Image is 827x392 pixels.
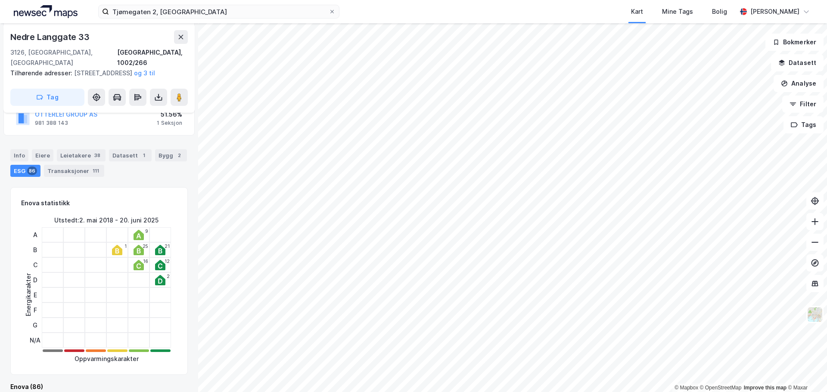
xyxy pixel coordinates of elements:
div: 111 [91,167,101,175]
div: E [30,287,40,302]
div: 1 [140,151,148,160]
iframe: Chat Widget [784,351,827,392]
div: ESG [10,165,40,177]
button: Tags [783,116,824,133]
button: Analyse [774,75,824,92]
div: N/A [30,333,40,348]
div: 16 [143,259,148,264]
div: 9 [145,228,148,234]
div: [GEOGRAPHIC_DATA], 1002/266 [117,47,188,68]
div: Info [10,149,28,161]
a: Improve this map [744,385,787,391]
div: Leietakere [57,149,106,161]
div: 3126, [GEOGRAPHIC_DATA], [GEOGRAPHIC_DATA] [10,47,117,68]
button: Datasett [771,54,824,71]
div: 86 [27,167,37,175]
div: 51.56% [157,109,182,120]
div: Enova statistikk [21,198,70,208]
div: Enova (86) [10,382,188,392]
div: A [30,227,40,242]
div: 2 [175,151,183,160]
div: 1 [124,244,127,249]
div: Bygg [155,149,187,161]
a: OpenStreetMap [700,385,742,391]
div: Oppvarmingskarakter [75,354,139,364]
div: Transaksjoner [44,165,104,177]
div: 25 [143,244,148,249]
div: 21 [165,244,170,249]
div: 1 Seksjon [157,120,182,127]
div: Datasett [109,149,152,161]
div: [PERSON_NAME] [750,6,799,17]
div: Nedre Langgate 33 [10,30,91,44]
img: Z [807,306,823,323]
div: B [30,242,40,257]
div: D [30,272,40,287]
div: C [30,257,40,272]
button: Bokmerker [765,34,824,51]
div: F [30,302,40,318]
div: 38 [93,151,102,160]
div: G [30,318,40,333]
div: Utstedt : 2. mai 2018 - 20. juni 2025 [54,215,159,225]
div: Bolig [712,6,727,17]
button: Tag [10,89,84,106]
div: Energikarakter [23,273,34,316]
div: 981 388 143 [35,120,68,127]
input: Søk på adresse, matrikkel, gårdeiere, leietakere eller personer [109,5,329,18]
div: 2 [167,274,170,279]
img: logo.a4113a55bc3d86da70a041830d287a7e.svg [14,5,78,18]
div: 12 [165,259,170,264]
div: [STREET_ADDRESS] [10,68,181,78]
button: Filter [782,96,824,113]
div: Kart [631,6,643,17]
span: Tilhørende adresser: [10,69,74,77]
div: Kontrollprogram for chat [784,351,827,392]
a: Mapbox [675,385,698,391]
div: Mine Tags [662,6,693,17]
div: Eiere [32,149,53,161]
